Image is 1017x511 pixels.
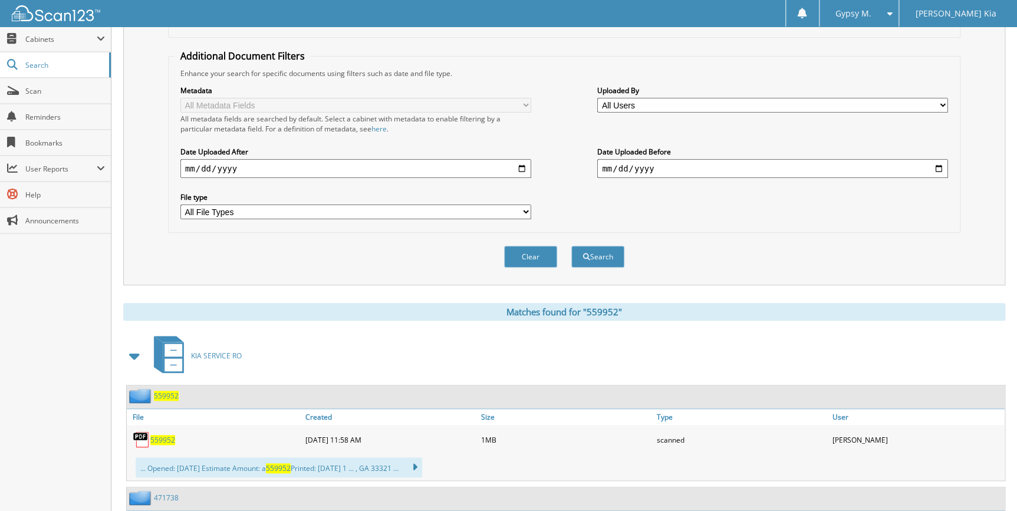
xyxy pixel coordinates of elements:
iframe: Chat Widget [958,454,1017,511]
div: [PERSON_NAME] [829,428,1005,451]
span: Gypsy M. [835,10,871,17]
img: PDF.png [133,431,150,449]
div: Matches found for "559952" [123,303,1005,321]
span: 559952 [266,463,291,473]
span: Scan [25,86,105,96]
input: end [597,159,948,178]
div: [DATE] 11:58 AM [302,428,478,451]
label: Uploaded By [597,85,948,95]
legend: Additional Document Filters [175,50,311,62]
div: All metadata fields are searched by default. Select a cabinet with metadata to enable filtering b... [180,114,531,134]
label: Date Uploaded Before [597,147,948,157]
span: Announcements [25,216,105,226]
img: folder2.png [129,388,154,403]
span: Cabinets [25,34,97,44]
a: 471738 [154,493,179,503]
span: Search [25,60,103,70]
a: Size [478,409,654,425]
span: Help [25,190,105,200]
label: Metadata [180,85,531,95]
span: Bookmarks [25,138,105,148]
div: 1MB [478,428,654,451]
a: KIA SERVICE RO [147,332,242,379]
img: scan123-logo-white.svg [12,5,100,21]
label: Date Uploaded After [180,147,531,157]
a: here [371,124,387,134]
div: ... Opened: [DATE] Estimate Amount: a Printed: [DATE] 1 ... , GA 33321 ... [136,457,422,477]
label: File type [180,192,531,202]
button: Clear [504,246,557,268]
button: Search [571,246,624,268]
span: [PERSON_NAME] Kia [915,10,996,17]
a: User [829,409,1005,425]
div: Enhance your search for specific documents using filters such as date and file type. [175,68,954,78]
span: KIA SERVICE RO [191,351,242,361]
span: User Reports [25,164,97,174]
a: 559952 [150,435,175,445]
div: scanned [653,428,829,451]
input: start [180,159,531,178]
a: Type [653,409,829,425]
a: Created [302,409,478,425]
img: folder2.png [129,490,154,505]
a: File [127,409,302,425]
a: 559952 [154,391,179,401]
span: Reminders [25,112,105,122]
